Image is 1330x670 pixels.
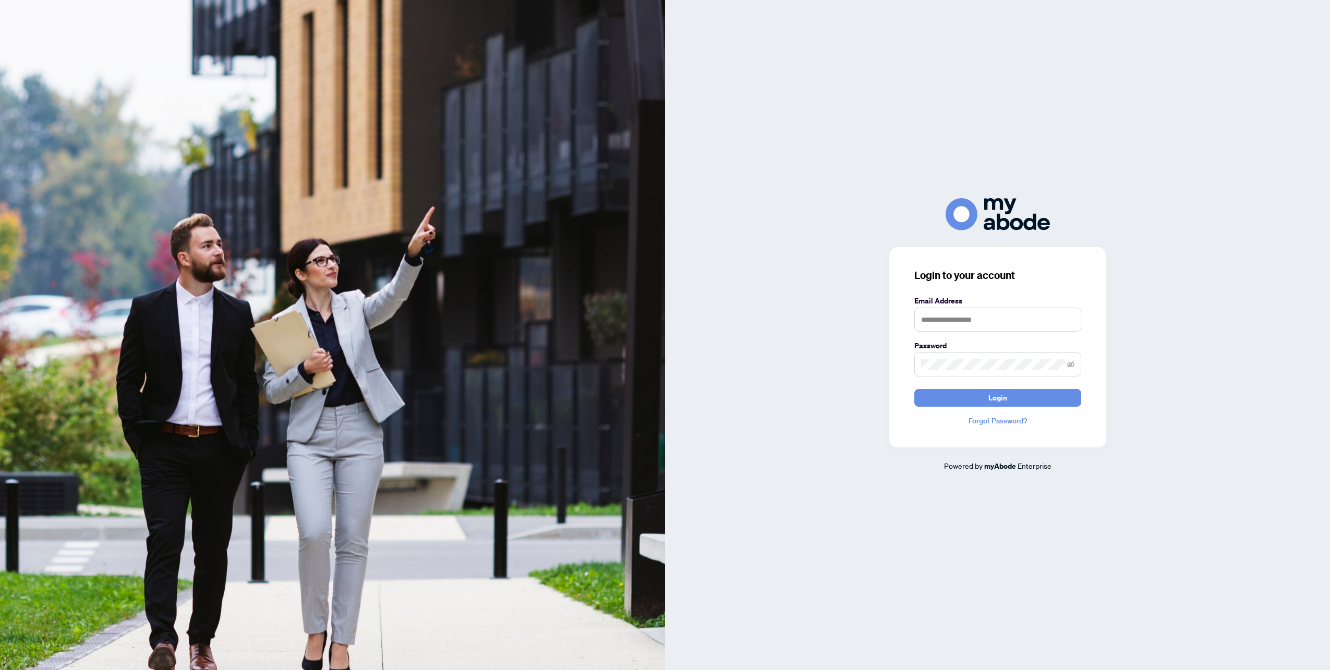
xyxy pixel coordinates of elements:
[914,389,1081,407] button: Login
[984,460,1016,472] a: myAbode
[914,415,1081,427] a: Forgot Password?
[946,198,1050,230] img: ma-logo
[914,295,1081,307] label: Email Address
[1067,361,1074,368] span: eye-invisible
[914,268,1081,283] h3: Login to your account
[1018,461,1051,470] span: Enterprise
[988,389,1007,406] span: Login
[914,340,1081,351] label: Password
[944,461,983,470] span: Powered by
